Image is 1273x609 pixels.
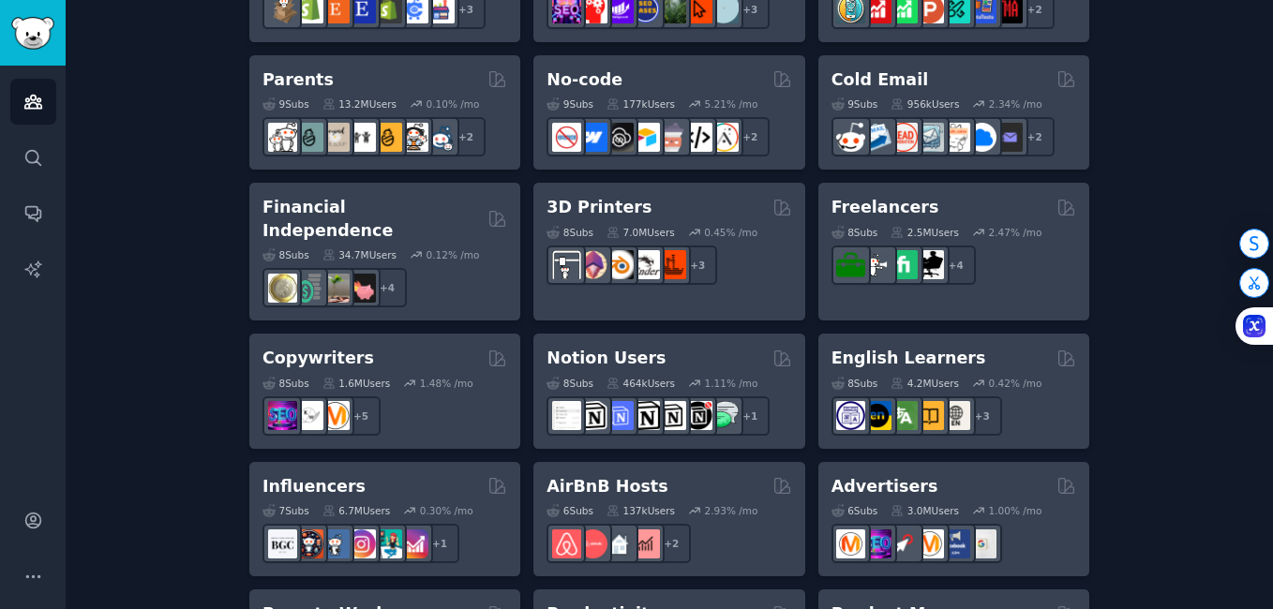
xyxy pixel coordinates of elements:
[552,123,581,152] img: nocode
[836,401,865,430] img: languagelearning
[915,529,944,558] img: advertising
[578,401,607,430] img: notioncreations
[547,377,593,390] div: 8 Sub s
[322,504,391,517] div: 6.7M Users
[321,274,350,303] img: Fire
[268,401,297,430] img: SEO
[347,123,376,152] img: toddlers
[657,123,686,152] img: nocodelowcode
[730,117,770,156] div: + 2
[547,196,651,219] h2: 3D Printers
[262,347,374,370] h2: Copywriters
[831,475,938,498] h2: Advertisers
[891,377,959,390] div: 4.2M Users
[367,268,407,307] div: + 4
[915,123,944,152] img: coldemail
[321,401,350,430] img: content_marketing
[730,396,770,436] div: + 1
[941,401,970,430] img: Learn_English
[941,123,970,152] img: b2b_sales
[262,377,309,390] div: 8 Sub s
[547,347,666,370] h2: Notion Users
[891,97,959,111] div: 956k Users
[989,377,1042,390] div: 0.42 % /mo
[683,123,712,152] img: NoCodeMovement
[889,529,918,558] img: PPC
[322,377,391,390] div: 1.6M Users
[889,401,918,430] img: language_exchange
[427,248,480,261] div: 0.12 % /mo
[831,196,939,219] h2: Freelancers
[710,123,739,152] img: Adalo
[420,377,473,390] div: 1.48 % /mo
[262,504,309,517] div: 7 Sub s
[262,196,481,242] h2: Financial Independence
[605,250,634,279] img: blender
[268,274,297,303] img: UKPersonalFinance
[547,504,593,517] div: 6 Sub s
[322,248,397,261] div: 34.7M Users
[607,504,675,517] div: 137k Users
[321,123,350,152] img: beyondthebump
[373,529,402,558] img: influencermarketing
[831,226,878,239] div: 8 Sub s
[631,123,660,152] img: Airtable
[446,117,486,156] div: + 2
[836,529,865,558] img: marketing
[891,226,959,239] div: 2.5M Users
[683,401,712,430] img: BestNotionTemplates
[607,97,675,111] div: 177k Users
[915,401,944,430] img: LearnEnglishOnReddit
[321,529,350,558] img: Instagram
[322,97,397,111] div: 13.2M Users
[915,250,944,279] img: Freelancers
[341,396,381,436] div: + 5
[552,401,581,430] img: Notiontemplates
[547,97,593,111] div: 9 Sub s
[552,250,581,279] img: 3Dprinting
[989,226,1042,239] div: 2.47 % /mo
[836,123,865,152] img: sales
[262,97,309,111] div: 9 Sub s
[399,529,428,558] img: InstagramGrowthTips
[678,245,717,285] div: + 3
[347,529,376,558] img: InstagramMarketing
[989,97,1042,111] div: 2.34 % /mo
[262,475,366,498] h2: Influencers
[426,123,455,152] img: Parents
[552,529,581,558] img: airbnb_hosts
[862,401,891,430] img: EnglishLearning
[607,377,675,390] div: 464k Users
[578,123,607,152] img: webflow
[373,123,402,152] img: NewParents
[831,97,878,111] div: 9 Sub s
[294,529,323,558] img: socialmedia
[268,529,297,558] img: BeautyGuruChatter
[967,529,996,558] img: googleads
[989,504,1042,517] div: 1.00 % /mo
[631,401,660,430] img: NotionGeeks
[547,226,593,239] div: 8 Sub s
[11,17,54,50] img: GummySearch logo
[831,347,986,370] h2: English Learners
[347,274,376,303] img: fatFIRE
[705,377,758,390] div: 1.11 % /mo
[420,524,459,563] div: + 1
[705,504,758,517] div: 2.93 % /mo
[963,396,1002,436] div: + 3
[399,123,428,152] img: parentsofmultiples
[994,123,1023,152] img: EmailOutreach
[705,97,758,111] div: 5.21 % /mo
[889,250,918,279] img: Fiverr
[1015,117,1055,156] div: + 2
[941,529,970,558] img: FacebookAds
[831,68,928,92] h2: Cold Email
[294,123,323,152] img: SingleParents
[631,529,660,558] img: AirBnBInvesting
[294,401,323,430] img: KeepWriting
[889,123,918,152] img: LeadGeneration
[578,529,607,558] img: AirBnBHosts
[262,68,334,92] h2: Parents
[427,97,480,111] div: 0.10 % /mo
[547,68,622,92] h2: No-code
